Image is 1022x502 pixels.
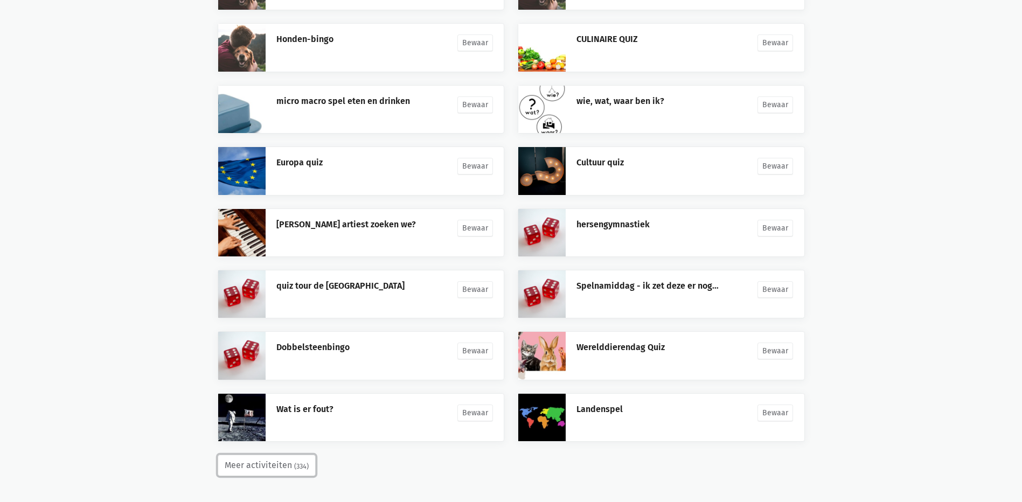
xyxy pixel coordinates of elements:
a: Werelddierendag Quiz [576,342,665,352]
small: (334) [294,461,309,472]
a: Dobbelsteenbingo [276,342,350,352]
a: Bewaar [757,405,793,421]
a: Wat is er fout? [276,404,333,414]
a: Bewaar [757,281,793,298]
a: hersengymnastiek [576,219,650,229]
a: Bewaar [757,343,793,359]
a: quiz tour de [GEOGRAPHIC_DATA] [276,281,405,291]
a: Cultuur quiz [576,157,624,168]
a: Bewaar [757,34,793,51]
a: Bewaar [457,405,493,421]
a: Bewaar [457,96,493,113]
a: micro macro spel eten en drinken [276,96,410,106]
a: Europa quiz [276,157,323,168]
a: Bewaar [757,96,793,113]
a: Bewaar [457,343,493,359]
a: Bewaar [457,220,493,236]
a: Bewaar [757,158,793,175]
a: CULINAIRE QUIZ [576,34,638,44]
a: Bewaar [457,281,493,298]
a: Bewaar [457,158,493,175]
a: Bewaar [457,34,493,51]
a: Honden-bingo [276,34,333,44]
a: [PERSON_NAME] artiest zoeken we? [276,219,416,229]
a: Bewaar [757,220,793,236]
a: Landenspel [576,404,623,414]
button: Meer activiteiten(334) [218,455,316,476]
a: wie, wat, waar ben ik? [576,96,664,106]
